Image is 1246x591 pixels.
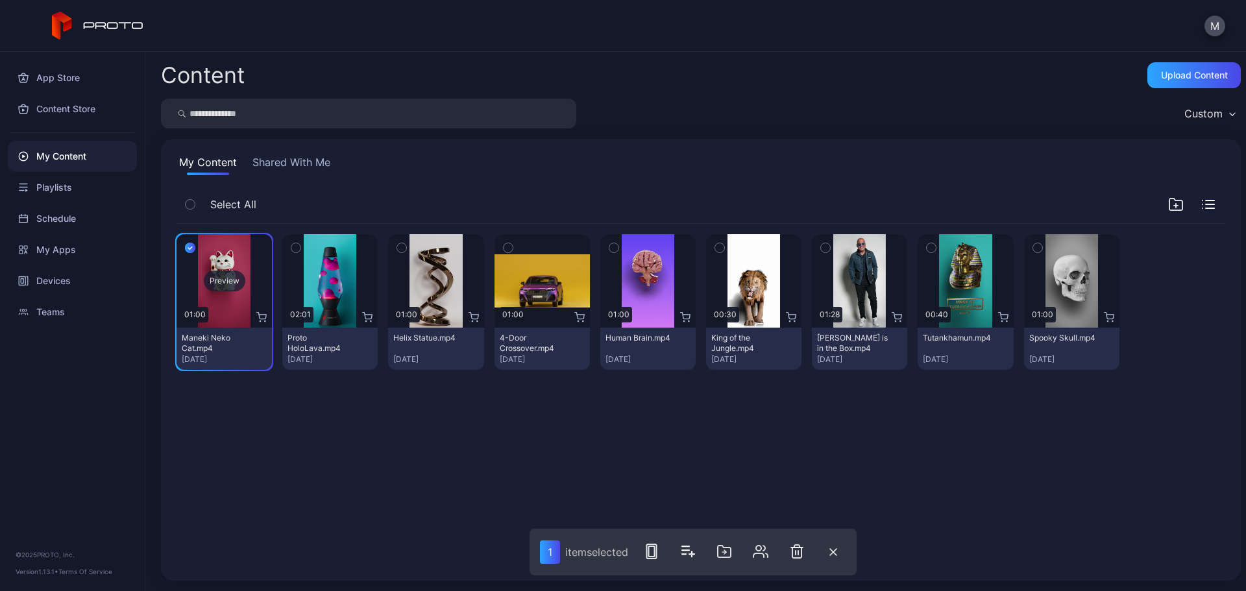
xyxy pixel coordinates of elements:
button: Maneki Neko Cat.mp4[DATE] [177,328,272,370]
div: [DATE] [393,354,478,365]
a: Schedule [8,203,137,234]
button: Custom [1178,99,1241,128]
div: 4-Door Crossover.mp4 [500,333,571,354]
div: [DATE] [817,354,902,365]
div: [DATE] [711,354,796,365]
div: Preview [204,271,245,291]
div: [DATE] [923,354,1008,365]
button: Spooky Skull.mp4[DATE] [1024,328,1119,370]
div: Custom [1184,107,1223,120]
a: Terms Of Service [58,568,112,575]
div: Upload Content [1161,70,1228,80]
div: Maneki Neko Cat.mp4 [182,333,253,354]
div: Howie Mandel is in the Box.mp4 [817,333,888,354]
div: [DATE] [500,354,585,365]
button: [PERSON_NAME] is in the Box.mp4[DATE] [812,328,907,370]
div: Human Brain.mp4 [605,333,677,343]
button: 4-Door Crossover.mp4[DATE] [495,328,590,370]
button: My Content [177,154,239,175]
span: Select All [210,197,256,212]
div: Content [161,64,245,86]
span: Version 1.13.1 • [16,568,58,575]
div: [DATE] [182,354,267,365]
div: © 2025 PROTO, Inc. [16,549,129,560]
a: Teams [8,296,137,328]
button: Shared With Me [250,154,333,175]
div: item selected [565,546,628,559]
a: My Content [8,141,137,172]
div: Helix Statue.mp4 [393,333,465,343]
button: King of the Jungle.mp4[DATE] [706,328,801,370]
div: Proto HoloLava.mp4 [287,333,359,354]
div: 1 [540,540,560,564]
div: Spooky Skull.mp4 [1029,333,1101,343]
div: [DATE] [605,354,690,365]
button: Helix Statue.mp4[DATE] [388,328,483,370]
button: Human Brain.mp4[DATE] [600,328,696,370]
button: Tutankhamun.mp4[DATE] [918,328,1013,370]
a: My Apps [8,234,137,265]
a: Content Store [8,93,137,125]
button: Proto HoloLava.mp4[DATE] [282,328,378,370]
button: Upload Content [1147,62,1241,88]
div: [DATE] [287,354,373,365]
a: App Store [8,62,137,93]
div: Tutankhamun.mp4 [923,333,994,343]
button: M [1204,16,1225,36]
a: Playlists [8,172,137,203]
div: King of the Jungle.mp4 [711,333,783,354]
a: Devices [8,265,137,296]
div: [DATE] [1029,354,1114,365]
